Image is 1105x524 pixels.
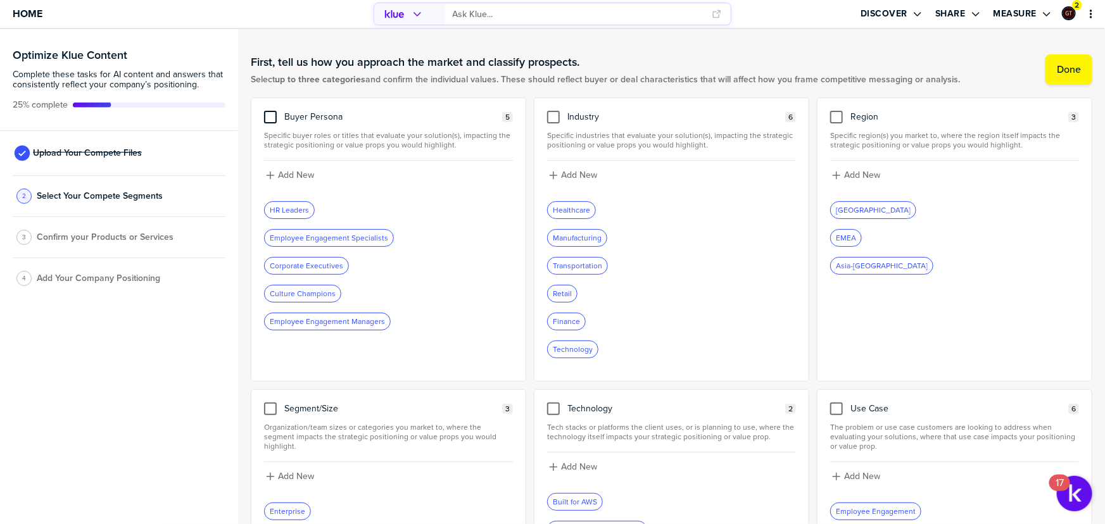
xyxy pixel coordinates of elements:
button: Open Resource Center, 17 new notifications [1057,476,1092,511]
label: Discover [861,8,907,20]
label: Done [1057,63,1081,76]
label: Add New [561,170,597,181]
span: Specific region(s) you market to, where the region itself impacts the strategic positioning or va... [830,131,1079,150]
span: Buyer Persona [284,112,343,122]
span: 3 [505,404,510,414]
a: Edit Profile [1061,5,1077,22]
span: Organization/team sizes or categories you market to, where the segment impacts the strategic posi... [264,423,513,451]
label: Add New [844,471,880,482]
button: Add New [264,168,513,182]
button: Done [1045,54,1092,85]
span: Specific buyer roles or titles that evaluate your solution(s), impacting the strategic positionin... [264,131,513,150]
span: 2 [22,191,26,201]
span: Select Your Compete Segments [37,191,163,201]
span: 2 [788,404,793,414]
div: 17 [1056,483,1064,499]
span: Add Your Company Positioning [37,273,160,284]
label: Measure [994,8,1037,20]
strong: up to three categories [275,73,365,86]
input: Ask Klue... [453,4,705,25]
span: Select and confirm the individual values. These should reflect buyer or deal characteristics that... [251,75,960,85]
span: Active [13,100,68,110]
img: ee1355cada6433fc92aa15fbfe4afd43-sml.png [1063,8,1075,19]
span: Complete these tasks for AI content and answers that consistently reflect your company’s position... [13,70,225,90]
span: The problem or use case customers are looking to address when evaluating your solutions, where th... [830,423,1079,451]
span: 5 [505,113,510,122]
label: Add New [844,170,880,181]
span: Technology [567,404,612,414]
span: 3 [22,232,26,242]
span: Segment/Size [284,404,338,414]
span: 6 [1071,404,1076,414]
span: Use Case [850,404,888,414]
button: Add New [547,460,796,474]
label: Add New [278,471,314,482]
label: Add New [561,461,597,473]
button: Add New [830,168,1079,182]
div: Graham Tutti [1062,6,1076,20]
span: 6 [788,113,793,122]
label: Add New [278,170,314,181]
span: Confirm your Products or Services [37,232,174,242]
button: Add New [264,470,513,483]
h3: Optimize Klue Content [13,49,225,61]
h1: First, tell us how you approach the market and classify prospects. [251,54,960,70]
span: Specific industries that evaluate your solution(s), impacting the strategic positioning or value ... [547,131,796,150]
span: Tech stacks or platforms the client uses, or is planning to use, where the technology itself impa... [547,423,796,442]
label: Share [935,8,966,20]
span: 2 [1075,1,1080,10]
span: 4 [22,273,26,283]
span: Region [850,112,878,122]
span: Upload Your Compete Files [33,148,142,158]
span: Home [13,8,42,19]
button: Add New [547,168,796,182]
span: Industry [567,112,599,122]
span: 3 [1071,113,1076,122]
button: Add New [830,470,1079,483]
